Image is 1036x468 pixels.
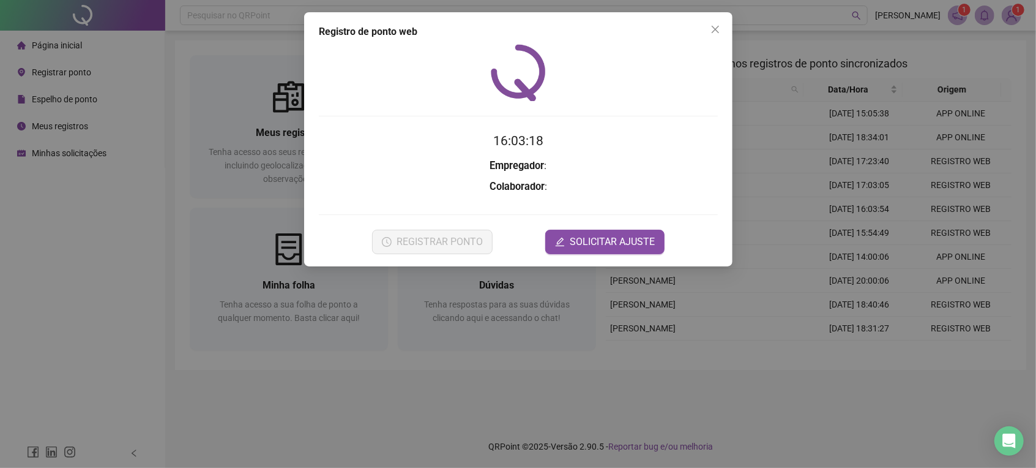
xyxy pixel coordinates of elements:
[994,426,1024,456] div: Open Intercom Messenger
[545,230,665,254] button: editSOLICITAR AJUSTE
[371,230,492,254] button: REGISTRAR PONTO
[493,134,543,148] time: 16:03:18
[490,181,545,192] strong: Colaborador
[706,20,725,39] button: Close
[490,160,544,172] strong: Empregador
[555,237,565,247] span: edit
[710,25,720,34] span: close
[319,179,718,195] h3: :
[491,44,546,101] img: QRPoint
[319,158,718,174] h3: :
[570,235,655,249] span: SOLICITAR AJUSTE
[319,25,718,39] div: Registro de ponto web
